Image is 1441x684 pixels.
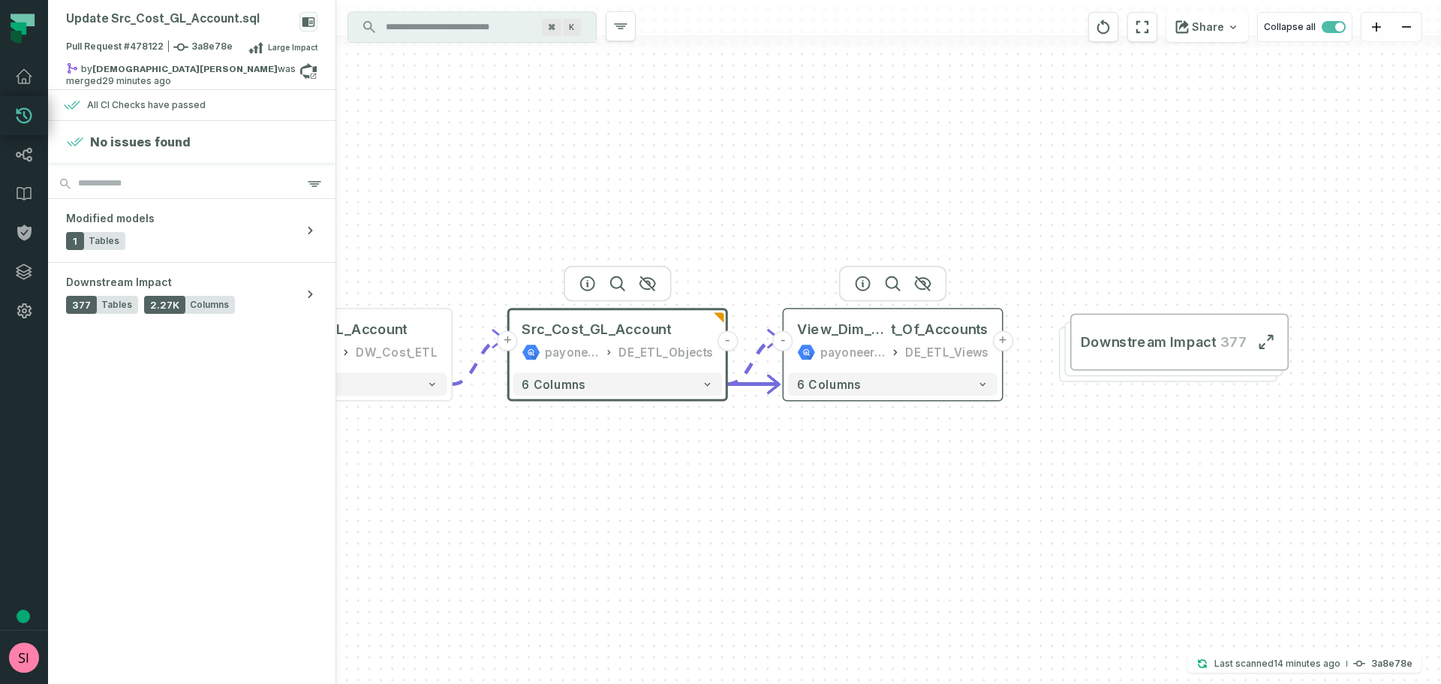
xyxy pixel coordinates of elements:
[48,263,335,326] button: Downstream Impact377Tables2.27KColumns
[48,199,335,262] button: Modified models1Tables
[1274,658,1340,669] relative-time: Sep 8, 2025, 11:20 AM GMT+3
[1257,12,1352,42] button: Collapse all
[797,378,861,391] span: 6 columns
[1081,333,1216,351] span: Downstream Impact
[1391,13,1421,42] button: zoom out
[891,321,988,339] span: t_Of_Accounts
[618,343,713,361] div: DE_ETL_Objects
[89,235,119,247] span: Tables
[66,211,155,226] span: Modified models
[87,99,206,111] div: All CI Checks have passed
[797,321,890,339] span: View_Dim_NAV_Char
[820,343,885,361] div: payoneer-prod-eu-svc-data-016f
[102,75,171,86] relative-time: Sep 8, 2025, 11:04 AM GMT+3
[92,65,278,74] strong: Shiran Dekel (shirande@payoneer.com)
[66,40,233,55] span: Pull Request #478122 3a8e78e
[1166,12,1248,42] button: Share
[522,321,671,339] span: Src_Cost_GL_Account
[1361,13,1391,42] button: zoom in
[356,343,438,361] div: DW_Cost_ETL
[268,41,317,53] span: Large Impact
[727,339,779,384] g: Edge from 12b66e08d0b198ce9a7a76dbd737b79b to 0595bcfb2a863bfd5b47efc6be33af7d
[905,343,988,361] div: DE_ETL_Views
[66,275,172,290] span: Downstream Impact
[797,321,988,339] div: View_Dim_NAV_Chart_Of_Accounts
[498,331,518,351] button: +
[1187,655,1421,673] button: Last scanned[DATE] 11:20:30 AM3a8e78e
[66,12,260,26] div: Update Src_Cost_GL_Account.sql
[542,19,561,36] span: Press ⌘ + K to focus the search bar
[190,299,229,311] span: Columns
[1070,314,1289,371] button: Downstream Impact377
[451,339,504,384] g: Edge from 51174e1aabe7d51d5538423e2de1e4ab to 12b66e08d0b198ce9a7a76dbd737b79b
[66,62,299,80] div: by was merged
[299,62,317,80] a: View on azure_repos
[9,643,39,673] img: avatar of Sivan
[1214,656,1340,671] p: Last scanned
[1371,659,1412,668] h4: 3a8e78e
[66,232,84,250] span: 1
[992,331,1012,351] button: +
[17,610,30,623] div: Tooltip anchor
[522,378,585,391] span: 6 columns
[144,296,185,314] span: 2.27K
[773,331,793,351] button: -
[717,331,738,351] button: -
[247,321,408,339] div: View_Cost_GL_Account
[90,133,191,151] h4: No issues found
[66,296,97,314] span: 377
[101,299,132,311] span: Tables
[545,343,600,361] div: payoneer-prod-eu-svc-data-016f
[1216,333,1247,351] span: 377
[563,19,581,36] span: Press ⌘ + K to focus the search bar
